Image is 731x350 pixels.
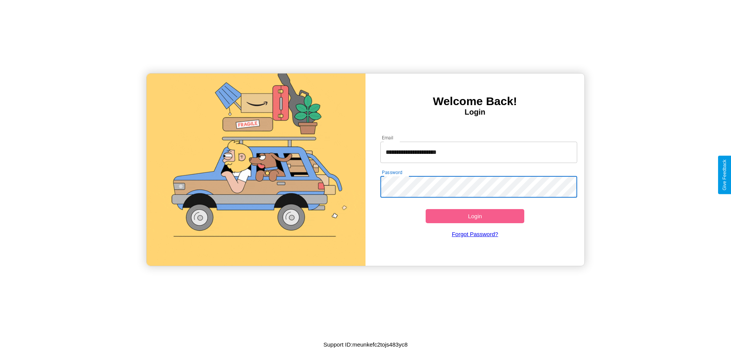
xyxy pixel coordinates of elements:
[365,108,584,117] h4: Login
[365,95,584,108] h3: Welcome Back!
[722,160,727,190] div: Give Feedback
[426,209,524,223] button: Login
[324,339,408,350] p: Support ID: meunkefc2tojs483yc8
[382,134,394,141] label: Email
[147,74,365,266] img: gif
[377,223,574,245] a: Forgot Password?
[382,169,402,176] label: Password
